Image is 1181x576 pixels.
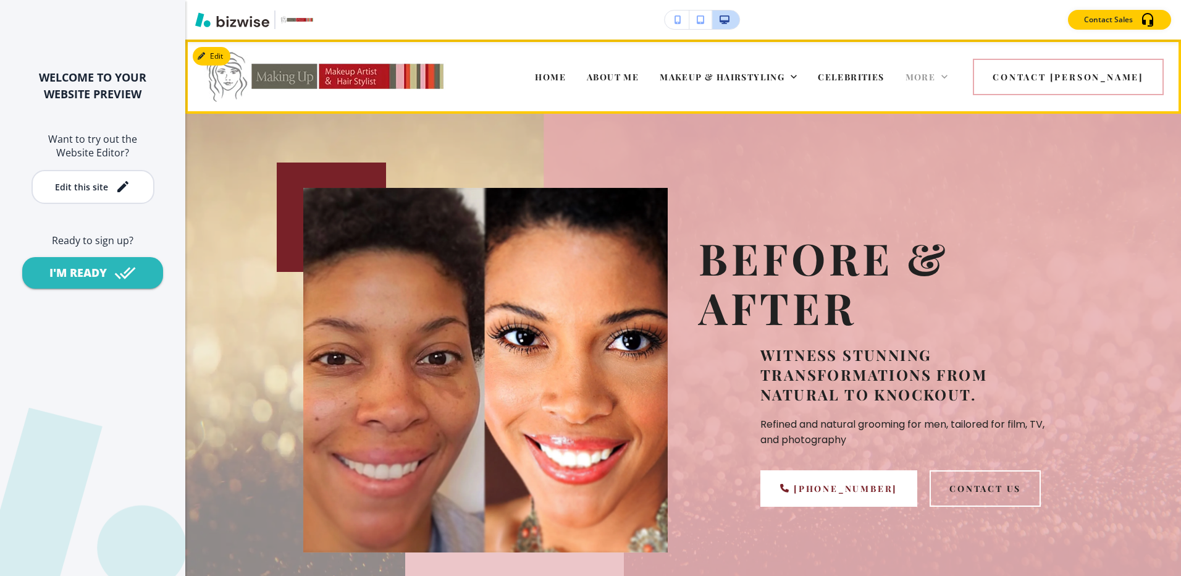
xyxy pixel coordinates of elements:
[535,71,566,83] span: HOME
[1068,10,1171,30] button: Contact Sales
[818,71,884,83] span: CELEBRITIES
[303,188,668,553] img: 0fbeb6547475f043445fa630382c28ca.webp
[20,132,166,160] h6: Want to try out the Website Editor?
[699,234,1063,332] h1: Before & After
[20,69,166,103] h2: WELCOME TO YOUR WEBSITE PREVIEW
[760,345,1063,404] h5: Witness stunning transformations from natural to knockout.
[660,71,784,83] span: MAKEUP & HAIRSTYLING
[204,50,448,102] img: Doris Lew
[22,257,163,289] button: I'M READY
[32,170,154,204] button: Edit this site
[973,59,1164,95] button: Contact [PERSON_NAME]
[930,470,1041,507] button: Contact Us
[1084,14,1133,25] p: Contact Sales
[195,12,269,27] img: Bizwise Logo
[20,234,166,247] h6: Ready to sign up?
[193,47,230,66] button: Edit
[587,71,639,83] span: ABOUT ME
[906,70,948,83] div: More
[280,16,314,23] img: Your Logo
[760,470,917,507] a: [PHONE_NUMBER]
[906,71,936,83] span: More
[760,417,1063,448] p: Refined and natural grooming for men, tailored for film, TV, and photography
[55,182,108,192] div: Edit this site
[49,265,107,281] div: I'M READY
[660,70,797,83] div: MAKEUP & HAIRSTYLING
